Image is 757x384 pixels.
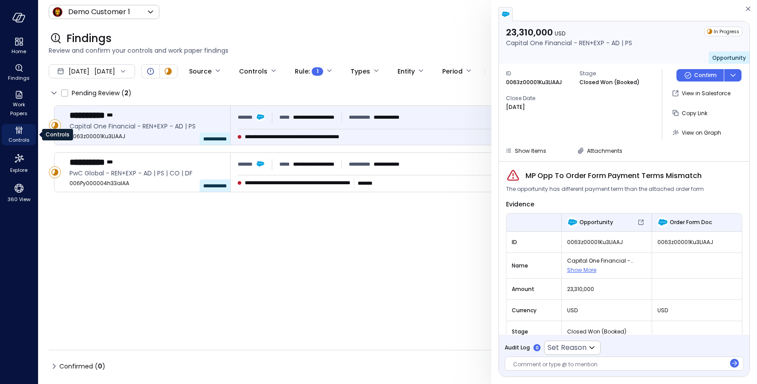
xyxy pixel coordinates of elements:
[2,181,36,205] div: 360 View
[536,345,539,351] p: 0
[12,47,26,56] span: Home
[669,86,734,101] button: View in Salesforce
[512,327,556,336] span: Stage
[502,145,550,156] button: Show Items
[189,64,212,79] div: Source
[512,306,556,315] span: Currency
[574,145,626,156] button: Attachments
[501,10,510,19] img: salesforce
[567,306,646,315] span: USD
[704,27,742,36] div: In Progress
[2,35,36,57] div: Home
[163,66,174,77] div: In Progress
[567,238,646,247] span: 0063z00001Ku3LlAAJ
[670,218,712,227] span: Order Form Doc
[10,166,27,175] span: Explore
[506,69,572,78] span: ID
[682,109,707,117] span: Copy Link
[124,89,128,97] span: 2
[121,88,131,98] div: ( )
[2,89,36,119] div: Work Papers
[70,132,223,141] span: 0063z00001Ku3LlAAJ
[525,171,702,181] span: MP Opp To Order Form Payment Terms Mismatch
[567,256,646,265] span: Capital One Financial - REN+EXP - AD | PS
[512,285,556,294] span: Amount
[579,218,613,227] span: Opportunity
[506,94,572,103] span: Close Date
[657,217,668,228] img: Order Form Doc
[506,27,632,38] p: 23,310,000
[567,327,646,336] span: Closed Won (Booked)
[49,119,61,132] div: In Progress
[724,69,742,81] button: dropdown-icon-button
[8,74,30,82] span: Findings
[567,266,596,274] span: Show More
[72,86,131,100] span: Pending Review
[579,78,640,87] p: Closed Won (Booked)
[98,362,102,371] span: 0
[555,30,565,37] span: USD
[2,124,36,145] div: Controls
[657,306,737,315] span: USD
[239,64,267,79] div: Controls
[676,69,724,81] button: Confirm
[8,195,31,204] span: 360 View
[515,147,546,155] span: Show Items
[5,100,32,118] span: Work Papers
[145,66,156,77] div: Open
[548,342,587,353] p: Set Reason
[512,261,556,270] span: Name
[2,62,36,83] div: Findings
[567,285,646,294] span: 23,310,000
[506,103,525,112] p: [DATE]
[59,359,105,373] span: Confirmed
[442,64,463,79] div: Period
[506,38,632,48] p: Capital One Financial - REN+EXP - AD | PS
[95,361,105,371] div: ( )
[712,54,746,62] span: Opportunity
[42,129,73,140] div: Controls
[70,168,223,178] span: PwC Global - REN+EXP - AD | PS | CO | DF
[317,67,319,76] span: 1
[505,343,530,352] span: Audit Log
[295,64,323,79] div: Rule :
[506,185,704,194] span: The opportunity has different payment term than the attached order form
[66,31,112,46] span: Findings
[676,69,742,81] div: Button group with a nested menu
[694,71,717,80] p: Confirm
[657,238,737,247] span: 0063z00001Ku3LlAAJ
[512,238,556,247] span: ID
[68,7,130,17] p: Demo Customer 1
[682,129,721,136] span: View on Graph
[506,78,562,87] p: 0063z00001Ku3LlAAJ
[579,69,646,78] span: Stage
[682,89,730,98] p: View in Salesforce
[49,166,61,178] div: In Progress
[506,200,534,209] span: Evidence
[8,136,30,144] span: Controls
[398,64,415,79] div: Entity
[587,147,622,155] span: Attachments
[669,105,711,120] button: Copy Link
[69,66,89,76] span: [DATE]
[567,217,578,228] img: Opportunity
[70,121,223,131] span: Capital One Financial - REN+EXP - AD | PS
[52,7,63,17] img: Icon
[2,151,36,175] div: Explore
[351,64,370,79] div: Types
[49,46,746,55] span: Review and confirm your controls and work paper findings
[70,179,223,188] span: 006Py000004h33aIAA
[669,125,725,140] button: View on Graph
